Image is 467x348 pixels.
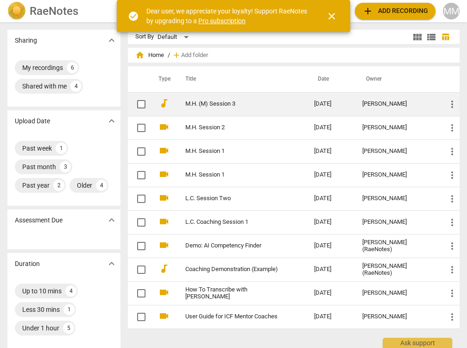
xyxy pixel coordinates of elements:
[321,5,343,27] button: Close
[307,258,355,281] td: [DATE]
[65,285,76,297] div: 4
[307,66,355,92] th: Date
[105,213,119,227] button: Show more
[185,286,281,300] a: How To Transcribe with [PERSON_NAME]
[106,215,117,226] span: expand_more
[307,116,355,139] td: [DATE]
[362,219,432,226] div: [PERSON_NAME]
[185,195,281,202] a: L.C. Session Two
[443,3,460,19] button: MM
[307,187,355,210] td: [DATE]
[22,323,59,333] div: Under 1 hour
[15,215,63,225] p: Assessment Due
[447,122,458,133] span: more_vert
[174,66,307,92] th: Title
[185,148,281,155] a: M.H. Session 1
[158,121,170,133] span: videocam
[355,3,435,19] button: Upload
[168,52,170,59] span: /
[158,145,170,156] span: videocam
[60,161,71,172] div: 3
[22,162,56,171] div: Past month
[307,210,355,234] td: [DATE]
[307,305,355,329] td: [DATE]
[158,98,170,109] span: audiotrack
[7,2,119,20] a: LogoRaeNotes
[441,32,450,41] span: table_chart
[185,171,281,178] a: M.H. Session 1
[128,11,139,22] span: check_circle
[7,2,26,20] img: Logo
[362,171,432,178] div: [PERSON_NAME]
[15,36,37,45] p: Sharing
[106,35,117,46] span: expand_more
[158,169,170,180] span: videocam
[22,181,50,190] div: Past year
[362,6,428,17] span: Add recording
[63,304,75,315] div: 1
[105,257,119,271] button: Show more
[412,32,423,43] span: view_module
[307,163,355,187] td: [DATE]
[67,62,78,73] div: 6
[383,338,452,348] div: Ask support
[158,287,170,298] span: videocam
[105,33,119,47] button: Show more
[15,259,40,269] p: Duration
[56,143,67,154] div: 1
[106,115,117,127] span: expand_more
[105,114,119,128] button: Show more
[447,146,458,157] span: more_vert
[172,51,181,60] span: add
[53,180,64,191] div: 2
[63,323,74,334] div: 5
[185,313,281,320] a: User Guide for ICF Mentor Coaches
[410,30,424,44] button: Tile view
[362,148,432,155] div: [PERSON_NAME]
[447,311,458,323] span: more_vert
[362,124,432,131] div: [PERSON_NAME]
[447,170,458,181] span: more_vert
[362,239,432,253] div: [PERSON_NAME] (RaeNotes)
[77,181,92,190] div: Older
[158,240,170,251] span: videocam
[96,180,107,191] div: 4
[362,195,432,202] div: [PERSON_NAME]
[70,81,82,92] div: 4
[307,92,355,116] td: [DATE]
[307,281,355,305] td: [DATE]
[22,305,60,314] div: Less 30 mins
[135,51,145,60] span: home
[151,66,174,92] th: Type
[30,5,78,18] h2: RaeNotes
[185,124,281,131] a: M.H. Session 2
[362,290,432,297] div: [PERSON_NAME]
[447,240,458,252] span: more_vert
[326,11,337,22] span: close
[135,33,154,40] div: Sort By
[22,144,52,153] div: Past week
[447,193,458,204] span: more_vert
[447,217,458,228] span: more_vert
[22,286,62,296] div: Up to 10 mins
[185,219,281,226] a: L.C. Coaching Session 1
[447,288,458,299] span: more_vert
[15,116,50,126] p: Upload Date
[158,192,170,203] span: videocam
[362,313,432,320] div: [PERSON_NAME]
[355,66,439,92] th: Owner
[438,30,452,44] button: Table view
[158,263,170,274] span: audiotrack
[424,30,438,44] button: List view
[307,139,355,163] td: [DATE]
[185,242,281,249] a: Demo: AI Competency Finder
[185,266,281,273] a: Coaching Demonstration (Example)
[362,6,373,17] span: add
[158,216,170,227] span: videocam
[158,310,170,322] span: videocam
[307,234,355,258] td: [DATE]
[426,32,437,43] span: view_list
[135,51,164,60] span: Home
[158,30,192,44] div: Default
[185,101,281,108] a: M.H. (M) Session 3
